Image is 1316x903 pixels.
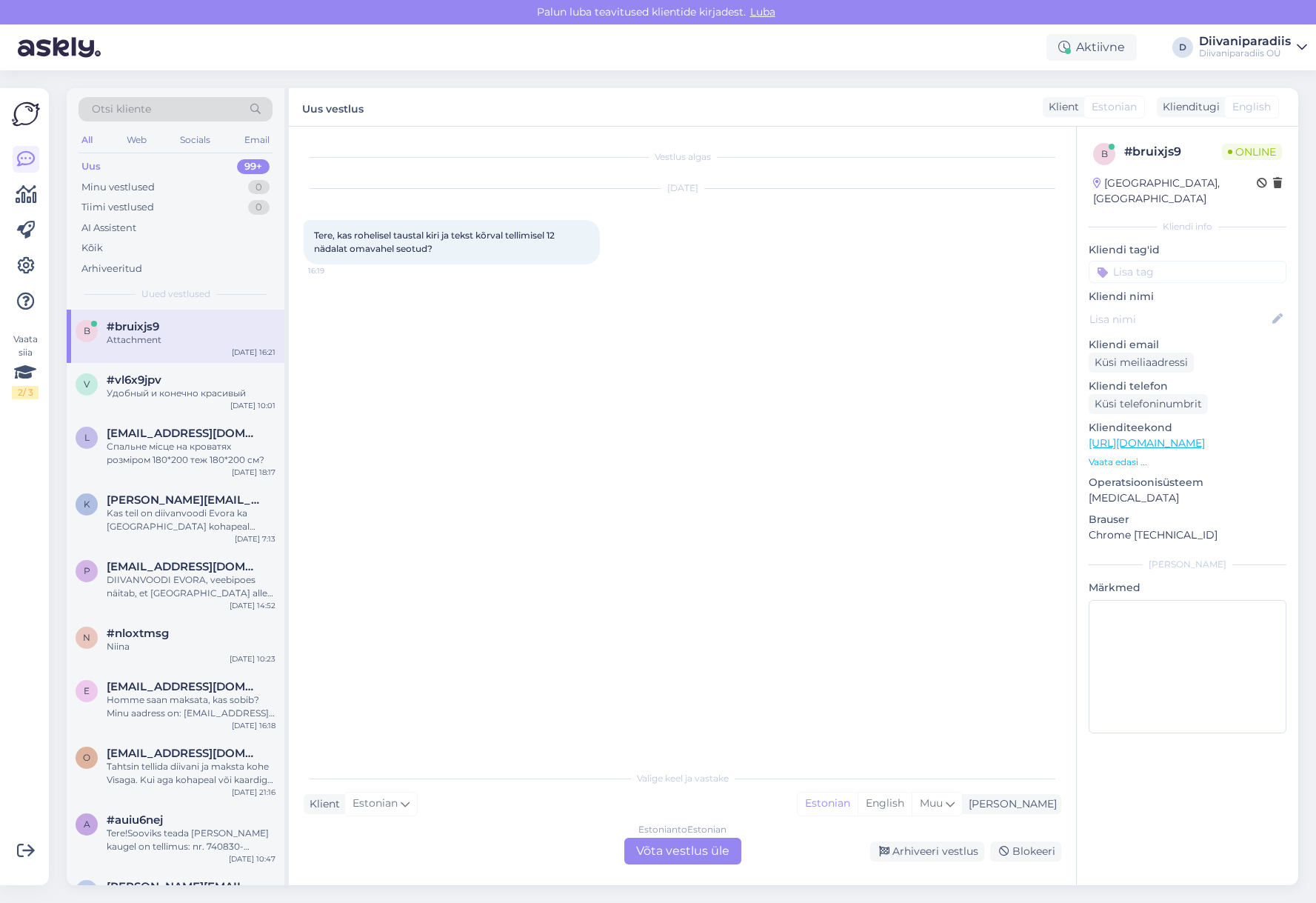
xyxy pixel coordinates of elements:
[177,130,213,150] div: Socials
[1089,558,1286,571] div: [PERSON_NAME]
[302,97,364,117] label: Uus vestlus
[107,560,261,573] span: pippilottaenok@mail.ee
[232,347,275,358] div: [DATE] 16:21
[1101,148,1108,159] span: b
[870,842,984,862] div: Arhiveeri vestlus
[1089,475,1286,490] p: Operatsioonisüsteem
[308,265,364,276] span: 16:19
[1089,456,1286,469] p: Vaata edasi ...
[353,796,398,812] span: Estonian
[248,200,270,215] div: 0
[107,813,163,827] span: #auiu6nej
[84,685,90,696] span: e
[12,386,39,399] div: 2 / 3
[990,842,1061,862] div: Blokeeri
[1199,36,1291,47] div: Diivaniparadiis
[107,573,275,600] div: DIIVANVOODI EVORA, veebipoes näitab, et [GEOGRAPHIC_DATA] alles. Kas saaks pârnust Tallinna tellida?
[1172,37,1193,58] div: D
[81,241,103,256] div: Kõik
[1089,420,1286,436] p: Klienditeekond
[107,320,159,333] span: #bruixjs9
[107,880,261,893] span: Aleksandr.gassilin@gmail.com
[241,130,273,150] div: Email
[84,565,90,576] span: p
[1089,436,1205,450] a: [URL][DOMAIN_NAME]
[1089,242,1286,258] p: Kliendi tag'id
[1093,176,1257,207] div: [GEOGRAPHIC_DATA], [GEOGRAPHIC_DATA]
[1199,47,1291,59] div: Diivaniparadiis OÜ
[304,181,1061,195] div: [DATE]
[798,793,858,815] div: Estonian
[83,632,90,643] span: n
[1089,512,1286,527] p: Brauser
[232,787,275,798] div: [DATE] 21:16
[84,379,90,390] span: v
[107,507,275,533] div: Kas teil on diivanvoodi Evora ka [GEOGRAPHIC_DATA] kohapeal vaatamiseks?
[12,100,40,128] img: Askly Logo
[1089,261,1286,283] input: Lisa tag
[1232,99,1271,115] span: English
[107,693,275,720] div: Homme saan maksata, kas sobib? Minu aadress on: [EMAIL_ADDRESS][DOMAIN_NAME]
[124,130,150,150] div: Web
[1222,144,1282,160] span: Online
[638,823,727,836] div: Estonian to Estonian
[92,101,151,117] span: Otsi kliente
[1046,34,1137,61] div: Aktiivne
[229,853,275,864] div: [DATE] 10:47
[1089,289,1286,304] p: Kliendi nimi
[304,796,340,812] div: Klient
[1089,394,1208,414] div: Küsi telefoninumbrit
[107,760,275,787] div: Tahtsin tellida diivani ja maksta kohe Visaga. Kui aga kohapeal või kaardiga maksevõimalusele vaj...
[84,325,90,336] span: b
[107,427,261,440] span: Lira.oleandr@gmail.com
[79,130,96,150] div: All
[84,432,90,443] span: L
[1043,99,1079,115] div: Klient
[107,640,275,653] div: Niina
[107,747,261,760] span: olgapino78@hotmail.com
[304,772,1061,785] div: Valige keel ja vastake
[107,440,275,467] div: Спальне місце на кроватях розміром 180*200 теж 180*200 см?
[1089,527,1286,543] p: Chrome [TECHNICAL_ID]
[746,5,780,19] span: Luba
[230,653,275,664] div: [DATE] 10:23
[1089,580,1286,596] p: Märkmed
[232,467,275,478] div: [DATE] 18:17
[141,287,210,301] span: Uued vestlused
[963,796,1057,812] div: [PERSON_NAME]
[237,159,270,174] div: 99+
[107,333,275,347] div: Attachment
[920,796,943,810] span: Muu
[230,600,275,611] div: [DATE] 14:52
[81,200,154,215] div: Tiimi vestlused
[1089,379,1286,394] p: Kliendi telefon
[81,159,101,174] div: Uus
[304,150,1061,164] div: Vestlus algas
[1089,353,1194,373] div: Küsi meiliaadressi
[1089,490,1286,506] p: [MEDICAL_DATA]
[107,493,261,507] span: kati.malinovski@gmail.com
[107,387,275,400] div: Удобный и конечно красивый
[1089,311,1269,327] input: Lisa nimi
[83,752,90,763] span: o
[81,261,142,276] div: Arhiveeritud
[248,180,270,195] div: 0
[81,221,136,236] div: AI Assistent
[1092,99,1137,115] span: Estonian
[107,373,161,387] span: #vl6x9jpv
[314,230,557,254] span: Tere, kas rohelisel taustal kiri ja tekst kõrval tellimisel 12 nädalat omavahel seotud?
[1124,143,1222,161] div: # bruixjs9
[107,627,169,640] span: #nloxtmsg
[1089,220,1286,233] div: Kliendi info
[624,838,741,864] div: Võta vestlus üle
[81,180,155,195] div: Minu vestlused
[1157,99,1220,115] div: Klienditugi
[84,499,90,510] span: k
[107,680,261,693] span: erikaruban7@gmail.com
[232,720,275,731] div: [DATE] 16:18
[235,533,275,544] div: [DATE] 7:13
[858,793,912,815] div: English
[107,827,275,853] div: Tere!Sooviks teada [PERSON_NAME] kaugel on tellimus: nr. 740830-25ONLW
[1089,337,1286,353] p: Kliendi email
[1199,36,1307,59] a: DiivaniparadiisDiivaniparadiis OÜ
